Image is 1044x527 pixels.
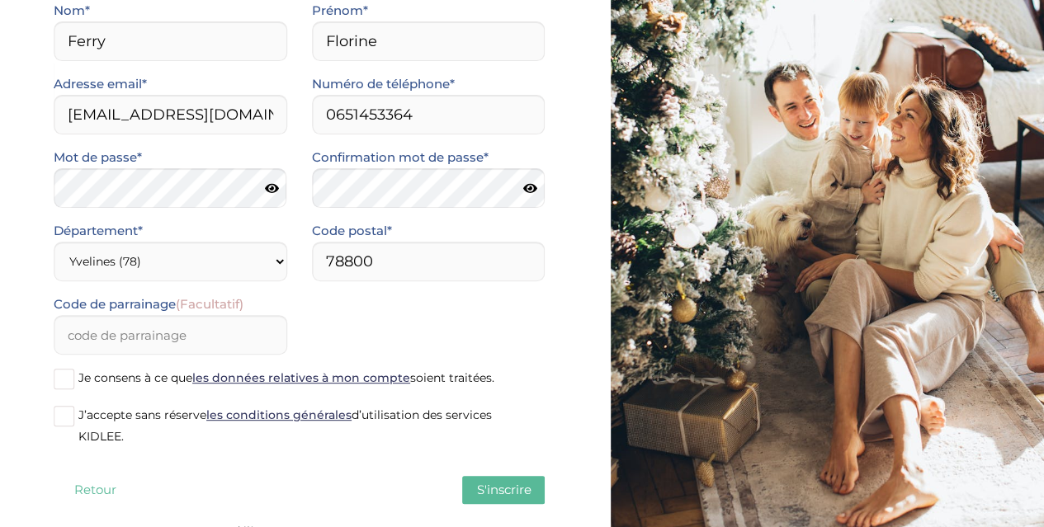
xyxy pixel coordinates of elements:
span: J’accepte sans réserve d’utilisation des services KIDLEE. [78,407,492,444]
input: Numero de telephone [312,95,546,134]
span: Je consens à ce que soient traitées. [78,370,494,385]
label: Code postal* [312,220,392,242]
label: Adresse email* [54,73,147,95]
span: (Facultatif) [176,296,243,312]
label: Numéro de téléphone* [312,73,455,95]
span: S'inscrire [476,482,531,497]
label: Mot de passe* [54,147,142,168]
input: Code postal [312,242,546,281]
a: les données relatives à mon compte [192,370,410,385]
label: Code de parrainage [54,294,243,315]
input: Prénom [312,21,546,61]
a: les conditions générales [206,407,352,422]
label: Département* [54,220,143,242]
label: Confirmation mot de passe* [312,147,489,168]
button: S'inscrire [462,476,545,504]
input: Email [54,95,287,134]
button: Retour [54,476,136,504]
input: code de parrainage [54,315,287,355]
input: Nom [54,21,287,61]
